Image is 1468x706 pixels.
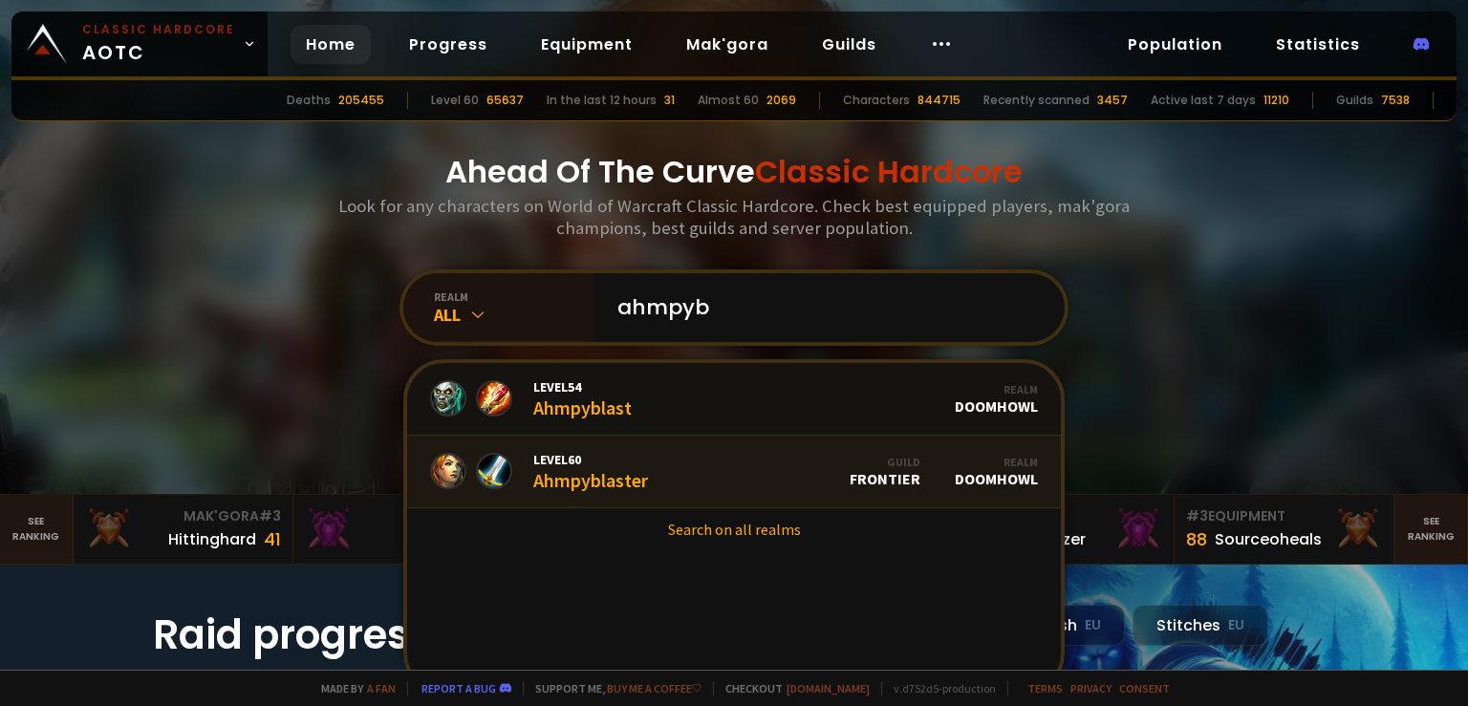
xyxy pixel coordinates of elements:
a: Progress [394,25,503,64]
div: All [434,304,594,326]
div: 7538 [1381,92,1410,109]
a: Seeranking [1394,495,1468,564]
div: Mak'Gora [305,506,501,526]
div: Frontier [850,455,920,488]
a: Mak'Gora#3Hittinghard41 [74,495,293,564]
span: Made by [310,681,396,695]
div: 205455 [338,92,384,109]
span: Level 54 [533,378,632,396]
div: Ahmpyblaster [533,451,648,492]
div: Hittinghard [168,527,256,551]
div: Level 60 [431,92,479,109]
div: Equipment [1186,506,1382,526]
div: Active last 7 days [1151,92,1256,109]
span: # 3 [1186,506,1208,525]
div: 88 [1186,526,1207,552]
a: Statistics [1261,25,1375,64]
div: 31 [664,92,675,109]
div: 65637 [486,92,524,109]
div: Guilds [1336,92,1373,109]
small: Classic Hardcore [82,21,235,38]
a: [DOMAIN_NAME] [787,681,870,695]
span: v. d752d5 - production [881,681,996,695]
span: # 3 [259,506,281,525]
div: Doomhowl [955,382,1038,416]
div: realm [434,289,594,304]
small: EU [1085,616,1101,635]
a: Consent [1119,681,1170,695]
a: Population [1112,25,1238,64]
a: Mak'Gora#2Rivench100 [293,495,513,564]
div: 11210 [1263,92,1289,109]
div: 844715 [917,92,961,109]
h1: Raid progress [153,605,535,665]
a: Level60AhmpyblasterGuildFrontierRealmDoomhowl [407,436,1061,508]
div: Mak'Gora [85,506,281,526]
a: a fan [367,681,396,695]
a: Search on all realms [407,508,1061,550]
div: Doomhowl [955,455,1038,488]
a: Privacy [1070,681,1112,695]
input: Search a character... [606,273,1042,342]
a: Buy me a coffee [607,681,702,695]
h1: Ahead Of The Curve [445,149,1023,195]
a: Guilds [807,25,892,64]
small: EU [1228,616,1244,635]
a: Mak'gora [671,25,784,64]
span: Support me, [523,681,702,695]
div: 41 [264,526,281,552]
div: In the last 12 hours [547,92,657,109]
div: Sourceoheals [1215,527,1322,551]
a: Level54AhmpyblastRealmDoomhowl [407,363,1061,436]
a: Equipment [526,25,648,64]
div: Stitches [1133,605,1268,646]
div: 2069 [766,92,796,109]
div: Realm [955,382,1038,396]
h3: Look for any characters on World of Warcraft Classic Hardcore. Check best equipped players, mak'g... [331,195,1137,239]
div: Characters [843,92,910,109]
a: Classic HardcoreAOTC [11,11,268,76]
div: Almost 60 [698,92,759,109]
span: Checkout [713,681,870,695]
a: Terms [1027,681,1063,695]
span: AOTC [82,21,235,67]
a: Report a bug [421,681,496,695]
div: 3457 [1097,92,1128,109]
div: Guild [850,455,920,469]
span: Level 60 [533,451,648,468]
a: #3Equipment88Sourceoheals [1175,495,1394,564]
div: Realm [955,455,1038,469]
a: Home [291,25,371,64]
div: Ahmpyblast [533,378,632,419]
span: Classic Hardcore [755,150,1023,193]
div: Recently scanned [983,92,1090,109]
div: Deaths [287,92,331,109]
